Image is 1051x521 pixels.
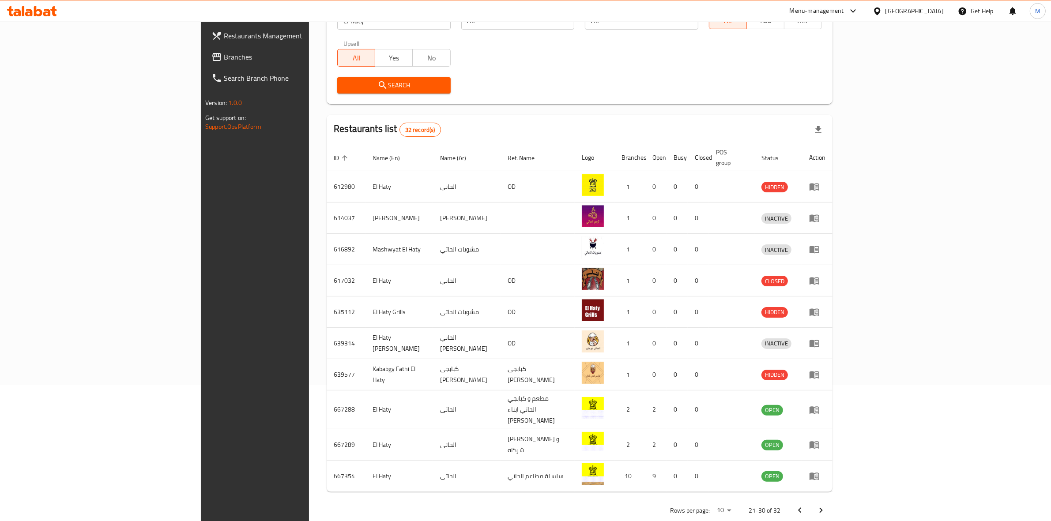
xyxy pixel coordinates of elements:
[761,471,783,481] span: OPEN
[761,405,783,415] span: OPEN
[809,405,825,415] div: Menu
[688,171,709,202] td: 0
[802,144,833,171] th: Action
[667,429,688,461] td: 0
[614,265,645,296] td: 1
[204,67,377,89] a: Search Branch Phone
[761,153,790,163] span: Status
[667,390,688,429] td: 0
[667,359,688,390] td: 0
[582,432,604,454] img: El Haty
[433,171,501,202] td: الحاتي
[433,461,501,492] td: الحاتى
[334,122,441,137] h2: Restaurants list
[688,144,709,171] th: Closed
[761,307,788,317] span: HIDDEN
[761,244,791,255] div: INACTIVE
[614,328,645,359] td: 1
[433,202,501,234] td: [PERSON_NAME]
[228,97,242,109] span: 1.0.0
[809,213,825,223] div: Menu
[688,202,709,234] td: 0
[667,265,688,296] td: 0
[670,505,710,516] p: Rows per page:
[501,328,575,359] td: OD
[761,213,791,224] div: INACTIVE
[373,153,411,163] span: Name (En)
[375,49,413,67] button: Yes
[365,234,433,265] td: Mashwyat El Haty
[582,236,604,259] img: Mashwyat El Haty
[433,234,501,265] td: مشويات الحاتي
[645,265,667,296] td: 0
[433,390,501,429] td: الحاتى
[582,397,604,419] img: El Haty
[761,405,783,416] div: OPEN
[788,14,818,27] span: TMP
[809,369,825,380] div: Menu
[614,234,645,265] td: 1
[713,14,743,27] span: All
[645,144,667,171] th: Open
[205,121,261,132] a: Support.OpsPlatform
[809,439,825,450] div: Menu
[645,234,667,265] td: 0
[761,276,788,286] div: CLOSED
[433,359,501,390] td: كبابجي [PERSON_NAME]
[688,359,709,390] td: 0
[379,52,409,64] span: Yes
[582,330,604,352] img: El Haty Abo Ali
[1035,6,1040,16] span: M
[365,359,433,390] td: Kababgy Fathi El Haty
[433,429,501,461] td: الحاتى
[365,171,433,202] td: El Haty
[761,471,783,482] div: OPEN
[809,471,825,481] div: Menu
[343,40,360,46] label: Upsell
[688,461,709,492] td: 0
[501,429,575,461] td: [PERSON_NAME] و شركاه
[614,429,645,461] td: 2
[399,123,441,137] div: Total records count
[365,265,433,296] td: El Haty
[809,275,825,286] div: Menu
[433,265,501,296] td: الحاتي
[688,390,709,429] td: 0
[645,429,667,461] td: 2
[761,338,791,349] span: INACTIVE
[761,214,791,224] span: INACTIVE
[365,202,433,234] td: [PERSON_NAME]
[501,390,575,429] td: مطعم و كبابجي الحاتي ابناء [PERSON_NAME]
[750,14,781,27] span: TGO
[204,46,377,67] a: Branches
[645,296,667,328] td: 0
[412,49,450,67] button: No
[688,296,709,328] td: 0
[508,153,546,163] span: Ref. Name
[433,296,501,328] td: مشويات الحاتى
[667,202,688,234] td: 0
[749,505,780,516] p: 21-30 of 32
[575,144,614,171] th: Logo
[365,390,433,429] td: El Haty
[204,25,377,46] a: Restaurants Management
[205,112,246,124] span: Get support on:
[337,77,450,94] button: Search
[344,80,443,91] span: Search
[809,338,825,349] div: Menu
[809,307,825,317] div: Menu
[645,328,667,359] td: 0
[224,73,369,83] span: Search Branch Phone
[761,182,788,192] div: HIDDEN
[614,359,645,390] td: 1
[614,461,645,492] td: 10
[582,268,604,290] img: El Haty
[224,30,369,41] span: Restaurants Management
[885,6,944,16] div: [GEOGRAPHIC_DATA]
[205,97,227,109] span: Version:
[761,370,788,380] span: HIDDEN
[501,359,575,390] td: كبابجي [PERSON_NAME]
[667,171,688,202] td: 0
